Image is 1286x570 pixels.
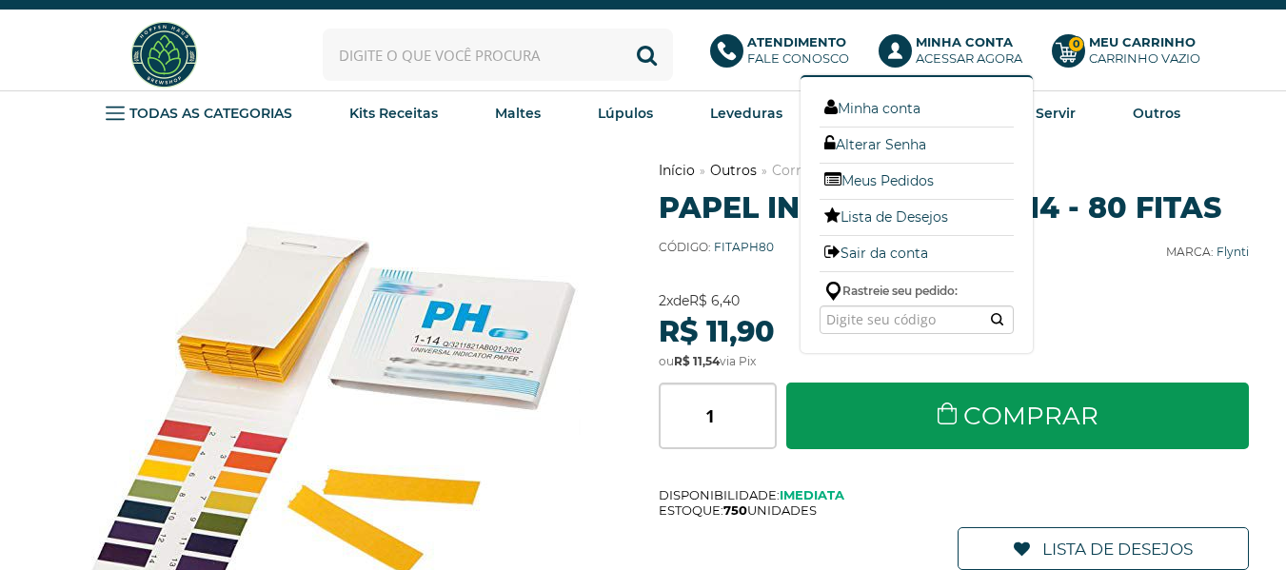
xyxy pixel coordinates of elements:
[659,314,775,349] strong: R$ 11,90
[106,99,292,128] a: TODAS AS CATEGORIAS
[659,190,1250,226] h1: Papel Indicador PH 1-14 - 80 Fitas
[659,487,1250,502] span: Disponibilidade:
[820,168,1014,193] a: Meus Pedidos
[916,34,1013,49] b: Minha Conta
[747,34,846,49] b: Atendimento
[349,105,438,122] strong: Kits Receitas
[598,105,653,122] strong: Lúpulos
[999,105,1076,122] strong: Para Servir
[820,96,1014,121] a: Minha conta
[723,502,747,518] b: 750
[710,162,757,179] a: Outros
[824,277,1009,305] span: Rastreie seu pedido:
[598,99,653,128] a: Lúpulos
[674,354,720,368] strong: R$ 11,54
[820,205,1014,229] a: Lista de Desejos
[659,292,673,309] strong: 2x
[879,34,1033,76] a: Minha ContaAcessar agora
[129,105,292,122] strong: TODAS AS CATEGORIAS
[714,240,774,254] span: FITAPH80
[495,105,541,122] strong: Maltes
[1089,34,1196,49] b: Meu Carrinho
[820,132,1014,157] a: Alterar Senha
[786,383,1250,449] a: Comprar
[1089,50,1200,67] div: Carrinho Vazio
[772,162,892,179] a: Correção da Água
[780,487,844,502] b: Imediata
[1133,105,1180,122] strong: Outros
[659,240,711,254] b: Código:
[710,34,860,76] a: AtendimentoFale conosco
[323,29,673,81] input: Digite o que você procura
[659,162,695,179] a: Início
[659,502,1250,518] span: Estoque: unidades
[621,29,673,81] button: Buscar
[1068,36,1084,52] strong: 0
[349,99,438,128] a: Kits Receitas
[129,19,200,90] img: Hopfen Haus BrewShop
[689,292,740,309] strong: R$ 6,40
[710,99,782,128] a: Leveduras
[747,34,849,67] p: Fale conosco
[1217,245,1249,259] a: Flynti
[659,354,756,368] span: ou via Pix
[495,99,541,128] a: Maltes
[710,105,782,122] strong: Leveduras
[999,99,1076,128] a: Para Servir
[1133,99,1180,128] a: Outros
[1166,245,1214,259] b: Marca:
[820,305,1014,334] input: Digite seu código
[659,292,740,309] span: de
[820,241,1014,265] a: Sair da conta
[916,34,1022,67] p: Acessar agora
[958,527,1249,570] a: Lista de Desejos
